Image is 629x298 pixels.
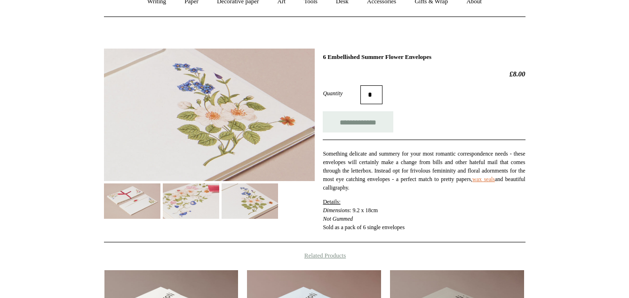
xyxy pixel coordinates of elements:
span: Details: [323,199,340,205]
img: 6 Embellished Summer Flower Envelopes [104,183,160,219]
em: Dimensions [323,207,350,214]
h1: 6 Embellished Summer Flower Envelopes [323,53,525,61]
h4: Related Products [80,252,550,259]
img: 6 Embellished Summer Flower Envelopes [163,183,219,219]
img: 6 Embellished Summer Flower Envelopes [222,183,278,219]
a: wax seals [472,176,495,182]
em: Not Gummed [323,215,353,222]
h2: £8.00 [323,70,525,78]
label: Quantity [323,89,360,98]
span: Sold as a pack of 6 single envelopes [323,224,405,231]
span: : 9.2 x 18cm [350,207,378,214]
p: Something delicate and summery for your most romantic correspondence needs - these envelopes will... [323,149,525,192]
img: 6 Embellished Summer Flower Envelopes [104,49,315,181]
